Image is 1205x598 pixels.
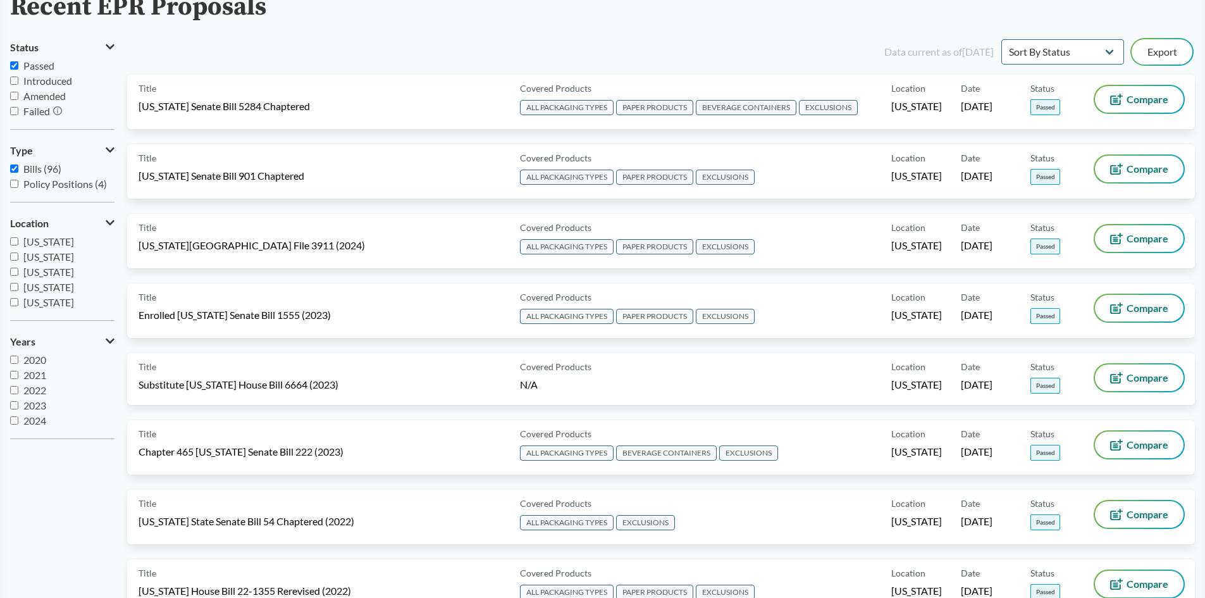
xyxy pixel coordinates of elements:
[10,283,18,291] input: [US_STATE]
[23,75,72,87] span: Introduced
[1030,239,1060,254] span: Passed
[1127,94,1168,104] span: Compare
[696,100,796,115] span: BEVERAGE CONTAINERS
[10,401,18,409] input: 2023
[10,252,18,261] input: [US_STATE]
[23,59,54,72] span: Passed
[1030,151,1054,165] span: Status
[1030,290,1054,304] span: Status
[961,497,980,510] span: Date
[1030,566,1054,580] span: Status
[961,514,992,528] span: [DATE]
[139,239,365,252] span: [US_STATE][GEOGRAPHIC_DATA] File 3911 (2024)
[23,163,61,175] span: Bills (96)
[139,566,156,580] span: Title
[23,235,74,247] span: [US_STATE]
[891,99,942,113] span: [US_STATE]
[10,77,18,85] input: Introduced
[139,151,156,165] span: Title
[961,378,992,392] span: [DATE]
[961,82,980,95] span: Date
[10,237,18,246] input: [US_STATE]
[23,414,46,427] span: 2024
[520,151,591,165] span: Covered Products
[1030,445,1060,461] span: Passed
[961,99,992,113] span: [DATE]
[1030,99,1060,115] span: Passed
[520,566,591,580] span: Covered Products
[10,37,114,58] button: Status
[719,445,778,461] span: EXCLUSIONS
[10,180,18,188] input: Policy Positions (4)
[139,445,343,459] span: Chapter 465 [US_STATE] Senate Bill 222 (2023)
[1030,82,1054,95] span: Status
[1030,427,1054,440] span: Status
[139,169,304,183] span: [US_STATE] Senate Bill 901 Chaptered
[520,239,614,254] span: ALL PACKAGING TYPES
[10,92,18,100] input: Amended
[696,239,755,254] span: EXCLUSIONS
[139,82,156,95] span: Title
[961,566,980,580] span: Date
[961,239,992,252] span: [DATE]
[961,427,980,440] span: Date
[520,445,614,461] span: ALL PACKAGING TYPES
[10,298,18,306] input: [US_STATE]
[10,268,18,276] input: [US_STATE]
[799,100,858,115] span: EXCLUSIONS
[10,42,39,53] span: Status
[520,290,591,304] span: Covered Products
[1095,295,1183,321] button: Compare
[139,221,156,234] span: Title
[961,290,980,304] span: Date
[10,416,18,425] input: 2024
[10,386,18,394] input: 2022
[891,308,942,322] span: [US_STATE]
[891,82,925,95] span: Location
[616,170,693,185] span: PAPER PRODUCTS
[891,378,942,392] span: [US_STATE]
[23,296,74,308] span: [US_STATE]
[520,221,591,234] span: Covered Products
[10,140,114,161] button: Type
[696,170,755,185] span: EXCLUSIONS
[520,378,538,390] span: N/A
[1030,360,1054,373] span: Status
[1095,86,1183,113] button: Compare
[23,251,74,263] span: [US_STATE]
[1127,234,1168,244] span: Compare
[520,515,614,530] span: ALL PACKAGING TYPES
[616,309,693,324] span: PAPER PRODUCTS
[961,308,992,322] span: [DATE]
[1127,164,1168,174] span: Compare
[1030,497,1054,510] span: Status
[139,514,354,528] span: [US_STATE] State Senate Bill 54 Chaptered (2022)
[616,100,693,115] span: PAPER PRODUCTS
[1095,571,1183,597] button: Compare
[10,356,18,364] input: 2020
[23,266,74,278] span: [US_STATE]
[891,151,925,165] span: Location
[891,566,925,580] span: Location
[616,445,717,461] span: BEVERAGE CONTAINERS
[696,309,755,324] span: EXCLUSIONS
[139,308,331,322] span: Enrolled [US_STATE] Senate Bill 1555 (2023)
[616,239,693,254] span: PAPER PRODUCTS
[23,354,46,366] span: 2020
[23,90,66,102] span: Amended
[1127,303,1168,313] span: Compare
[139,360,156,373] span: Title
[1095,364,1183,391] button: Compare
[1095,501,1183,528] button: Compare
[10,213,114,234] button: Location
[1095,225,1183,252] button: Compare
[891,514,942,528] span: [US_STATE]
[23,384,46,396] span: 2022
[1030,221,1054,234] span: Status
[520,82,591,95] span: Covered Products
[520,170,614,185] span: ALL PACKAGING TYPES
[139,290,156,304] span: Title
[520,497,591,510] span: Covered Products
[139,427,156,440] span: Title
[891,221,925,234] span: Location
